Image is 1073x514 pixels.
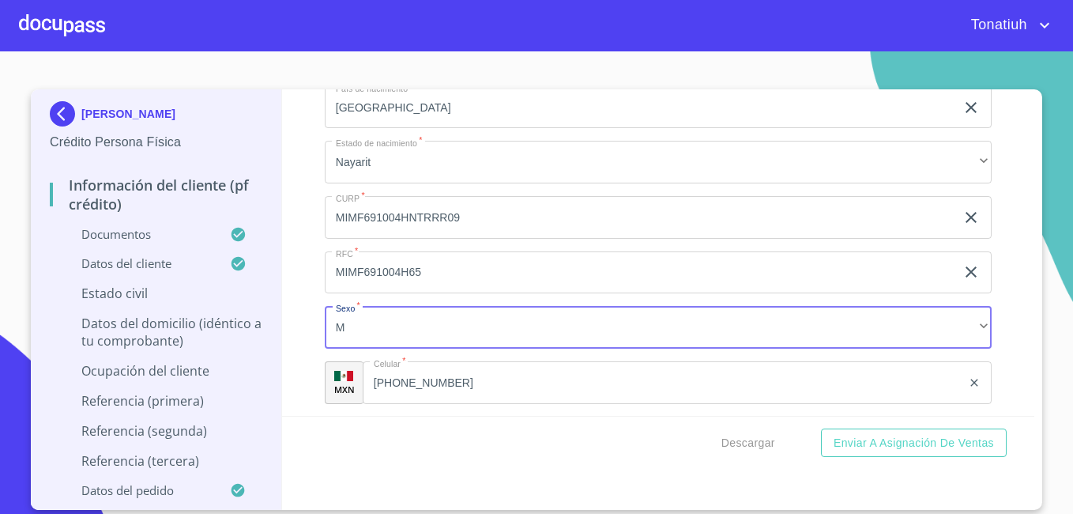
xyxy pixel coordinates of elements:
[50,422,262,440] p: Referencia (segunda)
[50,392,262,410] p: Referencia (primera)
[50,101,262,133] div: [PERSON_NAME]
[959,13,1035,38] span: Tonatiuh
[962,98,981,117] button: clear input
[50,315,262,350] p: Datos del domicilio (idéntico a tu comprobante)
[821,429,1007,458] button: Enviar a Asignación de Ventas
[50,226,230,242] p: Documentos
[50,482,230,498] p: Datos del pedido
[962,263,981,282] button: clear input
[325,306,992,349] div: M
[968,376,981,389] button: clear input
[50,452,262,470] p: Referencia (tercera)
[50,362,262,380] p: Ocupación del Cliente
[834,433,994,453] span: Enviar a Asignación de Ventas
[50,255,230,271] p: Datos del cliente
[959,13,1054,38] button: account of current user
[721,433,775,453] span: Descargar
[334,371,353,382] img: R93DlvwvvjP9fbrDwZeCRYBHk45OWMq+AAOlFVsxT89f82nwPLnD58IP7+ANJEaWYhP0Tx8kkA0WlQMPQsAAgwAOmBj20AXj6...
[50,176,262,214] p: Información del cliente (PF crédito)
[50,133,262,152] p: Crédito Persona Física
[81,108,175,120] p: [PERSON_NAME]
[50,285,262,302] p: Estado Civil
[962,208,981,227] button: clear input
[334,384,355,395] p: MXN
[50,101,81,127] img: Docupass spot blue
[715,429,781,458] button: Descargar
[325,141,992,183] div: Nayarit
